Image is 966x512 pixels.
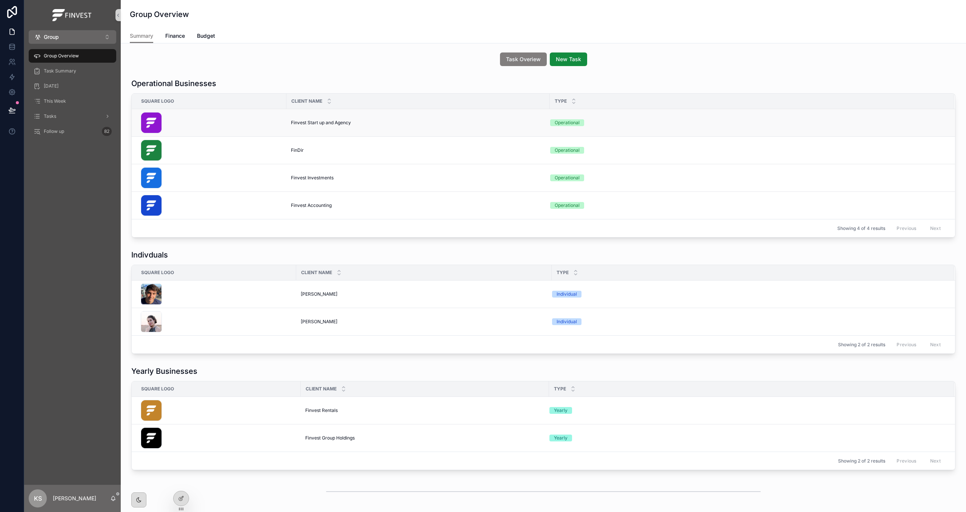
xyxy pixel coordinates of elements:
[549,407,945,414] a: Yearly
[838,458,885,464] span: Showing 2 of 2 results
[555,98,567,104] span: Type
[557,270,569,276] span: Type
[291,202,332,208] span: Finvest Accounting
[555,147,580,154] div: Operational
[301,319,547,325] a: [PERSON_NAME]
[141,386,174,392] span: Square Logo
[838,342,885,348] span: Showing 2 of 2 results
[306,386,337,392] span: Client Name
[130,29,153,43] a: Summary
[53,495,96,502] p: [PERSON_NAME]
[550,202,945,209] a: Operational
[165,32,185,40] span: Finance
[131,366,197,376] h1: Yearly Businesses
[305,407,545,413] a: Finvest Rentals
[549,435,945,441] a: Yearly
[837,225,885,231] span: Showing 4 of 4 results
[44,68,76,74] span: Task Summary
[291,202,545,208] a: Finvest Accounting
[102,127,112,136] div: 82
[305,435,355,441] span: Finvest Group Holdings
[29,94,116,108] a: This Week
[44,83,58,89] span: [DATE]
[44,33,59,41] span: Group
[197,32,215,40] span: Budget
[500,52,547,66] button: Task Overiew
[556,56,581,63] span: New Task
[29,79,116,93] a: [DATE]
[131,250,168,260] h1: Indivduals
[29,109,116,123] a: Tasks
[44,98,66,104] span: This Week
[34,494,42,503] span: KS
[44,113,56,119] span: Tasks
[29,125,116,138] a: Follow up82
[555,174,580,181] div: Operational
[291,120,351,126] span: Finvest Start up and Agency
[555,119,580,126] div: Operational
[130,32,153,40] span: Summary
[130,9,189,20] h1: Group Overview
[291,120,545,126] a: Finvest Start up and Agency
[554,407,568,414] div: Yearly
[301,291,337,297] span: [PERSON_NAME]
[291,147,304,153] span: FinDir
[557,318,577,325] div: Individual
[552,318,945,325] a: Individual
[29,49,116,63] a: Group Overview
[554,435,568,441] div: Yearly
[554,386,566,392] span: Type
[301,319,337,325] span: [PERSON_NAME]
[552,291,945,298] a: Individual
[141,98,174,104] span: Square Logo
[131,78,216,89] h1: Operational Businesses
[29,30,116,44] button: Select Button
[550,52,587,66] button: New Task
[291,175,545,181] a: Finvest Investments
[301,291,547,297] a: [PERSON_NAME]
[305,435,545,441] a: Finvest Group Holdings
[44,128,64,134] span: Follow up
[29,64,116,78] a: Task Summary
[141,270,174,276] span: Square Logo
[555,202,580,209] div: Operational
[44,53,79,59] span: Group Overview
[24,44,121,148] div: scrollable content
[550,119,945,126] a: Operational
[305,407,338,413] span: Finvest Rentals
[291,147,545,153] a: FinDir
[550,174,945,181] a: Operational
[291,98,322,104] span: Client Name
[291,175,334,181] span: Finvest Investments
[301,270,332,276] span: Client Name
[165,29,185,44] a: Finance
[550,147,945,154] a: Operational
[52,9,92,21] img: App logo
[557,291,577,298] div: Individual
[506,56,541,63] span: Task Overiew
[197,29,215,44] a: Budget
